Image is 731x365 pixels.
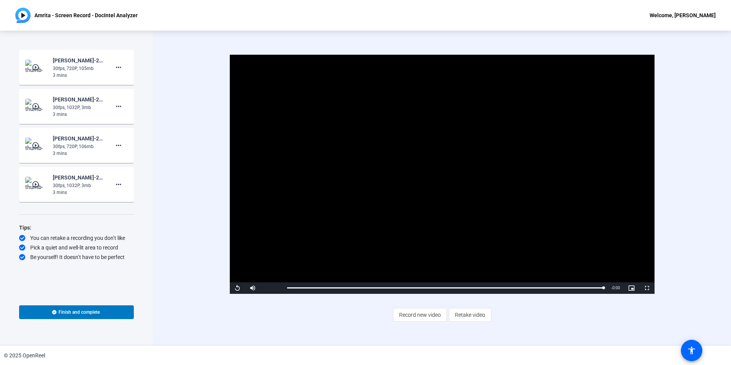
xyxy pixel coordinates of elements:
div: [PERSON_NAME]-25-7268 Everyday AI Q4 2025 Video Series-Amrita - Screen Record - DocIntel Analyzer... [53,56,104,65]
mat-icon: play_circle_outline [32,142,41,149]
div: Video Player [230,55,655,294]
div: 3 mins [53,72,104,79]
div: 30fps, 720P, 105mb [53,65,104,72]
mat-icon: more_horiz [114,102,123,111]
button: Picture-in-Picture [624,282,639,294]
div: © 2025 OpenReel [4,352,45,360]
span: Record new video [399,308,441,322]
span: Finish and complete [58,309,100,315]
img: thumb-nail [25,99,48,114]
img: thumb-nail [25,138,48,153]
div: [PERSON_NAME]-25-7268 Everyday AI Q4 2025 Video Series-Amrita - Screen Record - DocIntel Analyzer... [53,95,104,104]
button: Fullscreen [639,282,655,294]
div: 30fps, 1032P, 3mb [53,104,104,111]
button: Mute [245,282,260,294]
button: Finish and complete [19,305,134,319]
div: 3 mins [53,150,104,157]
mat-icon: more_horiz [114,63,123,72]
mat-icon: more_horiz [114,180,123,189]
mat-icon: play_circle_outline [32,103,41,110]
div: Progress Bar [287,287,604,288]
span: Retake video [455,308,485,322]
div: [PERSON_NAME]-25-7268 Everyday AI Q4 2025 Video Series-Amrita - Screen Record - DocIntel Analyzer... [53,173,104,182]
button: Record new video [393,308,447,322]
div: [PERSON_NAME]-25-7268 Everyday AI Q4 2025 Video Series-Amrita - Screen Record - DocIntel Analyzer... [53,134,104,143]
div: Tips: [19,223,134,232]
div: Pick a quiet and well-lit area to record [19,244,134,251]
mat-icon: play_circle_outline [32,181,41,188]
mat-icon: play_circle_outline [32,64,41,71]
div: Be yourself! It doesn’t have to be perfect [19,253,134,261]
div: You can retake a recording you don’t like [19,234,134,242]
span: 0:00 [612,286,620,290]
img: thumb-nail [25,177,48,192]
div: 3 mins [53,189,104,196]
button: Retake video [449,308,491,322]
p: Amrita - Screen Record - DocIntel Analyzer [34,11,138,20]
div: 3 mins [53,111,104,118]
span: - [611,286,612,290]
div: Welcome, [PERSON_NAME] [650,11,716,20]
div: 30fps, 720P, 106mb [53,143,104,150]
mat-icon: accessibility [687,346,696,355]
button: Replay [230,282,245,294]
div: 30fps, 1032P, 3mb [53,182,104,189]
img: thumb-nail [25,60,48,75]
img: OpenReel logo [15,8,31,23]
mat-icon: more_horiz [114,141,123,150]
